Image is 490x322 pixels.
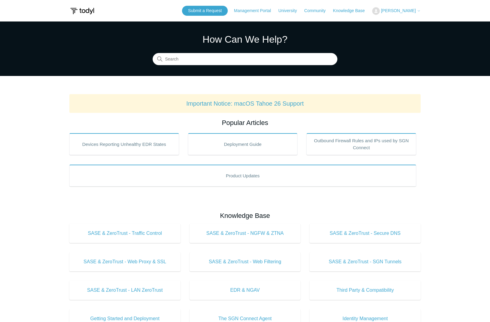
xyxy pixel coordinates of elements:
[310,252,421,271] a: SASE & ZeroTrust - SGN Tunnels
[69,165,416,186] a: Product Updates
[78,258,171,265] span: SASE & ZeroTrust - Web Proxy & SSL
[190,281,301,300] a: EDR & NGAV
[310,224,421,243] a: SASE & ZeroTrust - Secure DNS
[199,287,292,294] span: EDR & NGAV
[69,133,179,155] a: Devices Reporting Unhealthy EDR States
[190,252,301,271] a: SASE & ZeroTrust - Web Filtering
[69,224,180,243] a: SASE & ZeroTrust - Traffic Control
[304,8,332,14] a: Community
[69,211,421,221] h2: Knowledge Base
[199,230,292,237] span: SASE & ZeroTrust - NGFW & ZTNA
[153,53,337,65] input: Search
[190,224,301,243] a: SASE & ZeroTrust - NGFW & ZTNA
[182,6,228,16] a: Submit a Request
[319,230,412,237] span: SASE & ZeroTrust - Secure DNS
[69,5,95,17] img: Todyl Support Center Help Center home page
[333,8,371,14] a: Knowledge Base
[372,7,421,15] button: [PERSON_NAME]
[188,133,298,155] a: Deployment Guide
[310,281,421,300] a: Third Party & Compatibility
[186,100,304,107] a: Important Notice: macOS Tahoe 26 Support
[306,133,416,155] a: Outbound Firewall Rules and IPs used by SGN Connect
[78,287,171,294] span: SASE & ZeroTrust - LAN ZeroTrust
[199,258,292,265] span: SASE & ZeroTrust - Web Filtering
[319,287,412,294] span: Third Party & Compatibility
[69,281,180,300] a: SASE & ZeroTrust - LAN ZeroTrust
[381,8,416,13] span: [PERSON_NAME]
[78,230,171,237] span: SASE & ZeroTrust - Traffic Control
[153,32,337,47] h1: How Can We Help?
[278,8,303,14] a: University
[69,118,421,128] h2: Popular Articles
[69,252,180,271] a: SASE & ZeroTrust - Web Proxy & SSL
[319,258,412,265] span: SASE & ZeroTrust - SGN Tunnels
[234,8,277,14] a: Management Portal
